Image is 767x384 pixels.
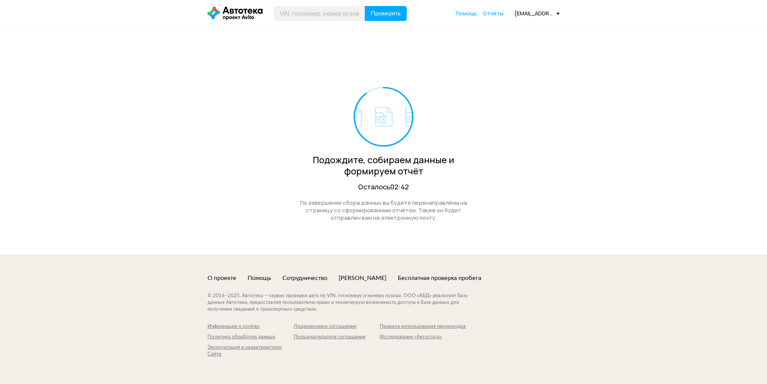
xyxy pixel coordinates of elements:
a: Информация о cookies [207,323,294,330]
input: VIN, госномер, номер кузова [274,6,365,21]
div: Осталось 02:42 [292,182,475,192]
button: Проверить [365,6,407,21]
a: [PERSON_NAME] [339,274,386,282]
a: Правила использования промокодов [380,323,466,330]
a: Пользовательское соглашение [294,334,380,341]
div: © 2016– 2025 . Автотека — сервис проверки авто по VIN, госномеру и номеру кузова. ООО «АБД» реали... [207,293,483,313]
a: Эксплуатация и характеристики Сайта [207,344,294,358]
a: Бесплатная проверка пробега [398,274,481,282]
a: Сотрудничество [282,274,327,282]
a: О проекте [207,274,236,282]
a: Политика обработки данных [207,334,294,341]
a: Помощь [456,10,477,17]
a: Помощь [248,274,271,282]
a: Отчёты [483,10,503,17]
a: Лицензионное соглашение [294,323,380,330]
div: По завершении сбора данных вы будете перенаправлены на страницу со сформированным отчётом. Также ... [292,199,475,222]
div: [EMAIL_ADDRESS][DOMAIN_NAME] [515,10,560,17]
div: Подождите, собираем данные и формируем отчёт [292,154,475,177]
a: Исследование «Автостата» [380,334,466,341]
span: Проверить [371,10,401,16]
